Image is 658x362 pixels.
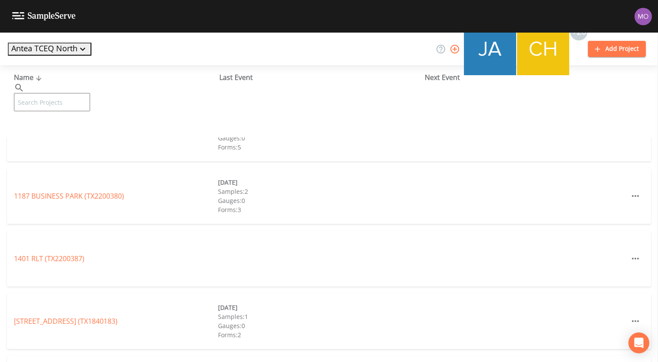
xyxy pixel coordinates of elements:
[218,187,422,196] div: Samples: 2
[219,72,425,83] div: Last Event
[425,72,630,83] div: Next Event
[218,321,422,330] div: Gauges: 0
[12,12,76,20] img: logo
[14,254,84,263] a: 1401 RLT (TX2200387)
[588,41,646,57] button: Add Project
[14,191,124,201] a: 1187 BUSINESS PARK (TX2200380)
[218,133,422,143] div: Gauges: 0
[218,178,422,187] div: [DATE]
[464,23,516,75] img: 2e773653e59f91cc345d443c311a9659
[8,43,91,56] button: Antea TCEQ North
[14,316,117,326] a: [STREET_ADDRESS] (TX1840183)
[218,312,422,321] div: Samples: 1
[218,143,422,152] div: Forms: 5
[218,330,422,339] div: Forms: 2
[634,8,652,25] img: 4e251478aba98ce068fb7eae8f78b90c
[218,205,422,214] div: Forms: 3
[14,73,44,82] span: Name
[218,303,422,312] div: [DATE]
[517,23,569,75] img: c74b8b8b1c7a9d34f67c5e0ca157ed15
[463,23,517,75] div: James Whitmire
[14,93,90,111] input: Search Projects
[218,196,422,205] div: Gauges: 0
[628,332,649,353] div: Open Intercom Messenger
[517,23,570,75] div: Charles Medina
